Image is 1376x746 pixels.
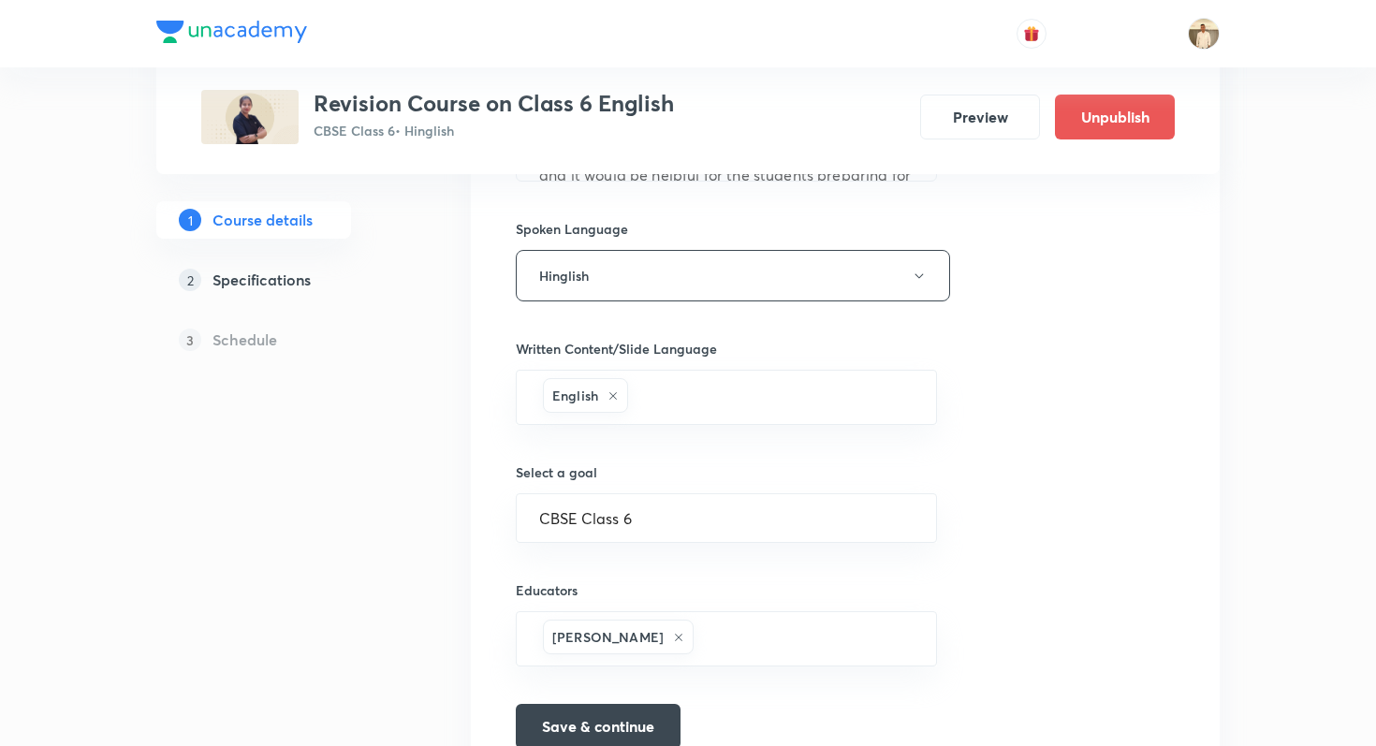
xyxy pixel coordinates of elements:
h6: [PERSON_NAME] [552,627,664,647]
h6: Spoken Language [516,219,628,239]
h6: English [552,386,598,405]
button: Open [926,517,930,520]
img: Company Logo [156,21,307,43]
button: Open [926,396,930,400]
img: avatar [1023,25,1040,42]
img: 3BFB2B29-FB4E-4FD9-B58B-CD7DEF24837D_plus.png [201,90,299,144]
h5: Schedule [212,329,277,351]
h6: Educators [516,580,937,600]
p: CBSE Class 6 • Hinglish [314,121,674,140]
button: Open [926,637,930,641]
a: Company Logo [156,21,307,48]
h5: Specifications [212,269,311,291]
button: avatar [1017,19,1047,49]
button: Unpublish [1055,95,1175,139]
button: Hinglish [516,250,950,301]
h5: Course details [212,209,313,231]
input: Select a goal [539,509,914,527]
p: 3 [179,329,201,351]
img: Chandrakant Deshmukh [1188,18,1220,50]
p: 2 [179,269,201,291]
h6: Written Content/Slide Language [516,339,937,358]
h3: Revision Course on Class 6 English [314,90,674,117]
p: 1 [179,209,201,231]
h6: Select a goal [516,462,937,482]
a: 2Specifications [156,261,411,299]
button: Preview [920,95,1040,139]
